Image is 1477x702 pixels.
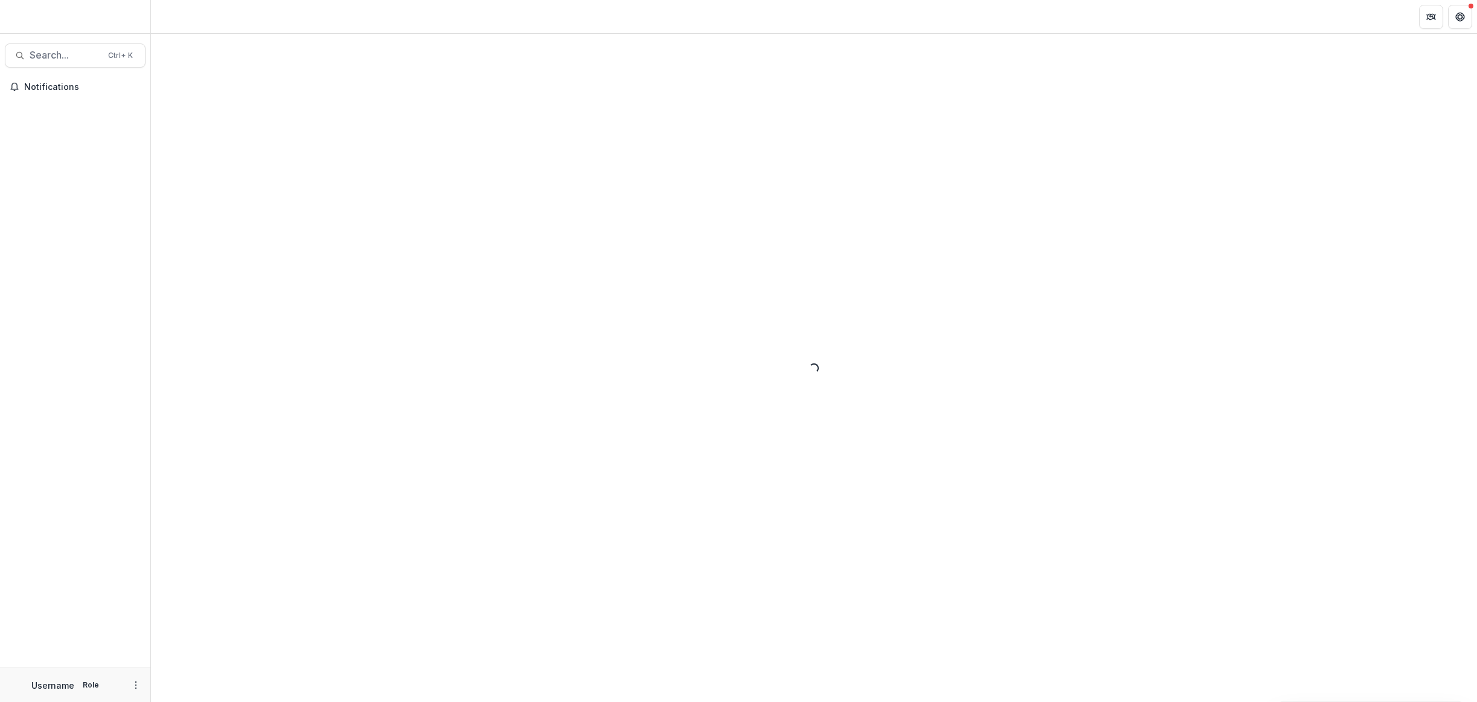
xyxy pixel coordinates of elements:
p: Role [79,680,103,691]
p: Username [31,679,74,692]
div: Ctrl + K [106,49,135,62]
span: Notifications [24,82,141,92]
button: Notifications [5,77,146,97]
button: Partners [1419,5,1443,29]
button: More [129,678,143,692]
button: Get Help [1448,5,1472,29]
button: Search... [5,43,146,68]
span: Search... [30,49,101,61]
